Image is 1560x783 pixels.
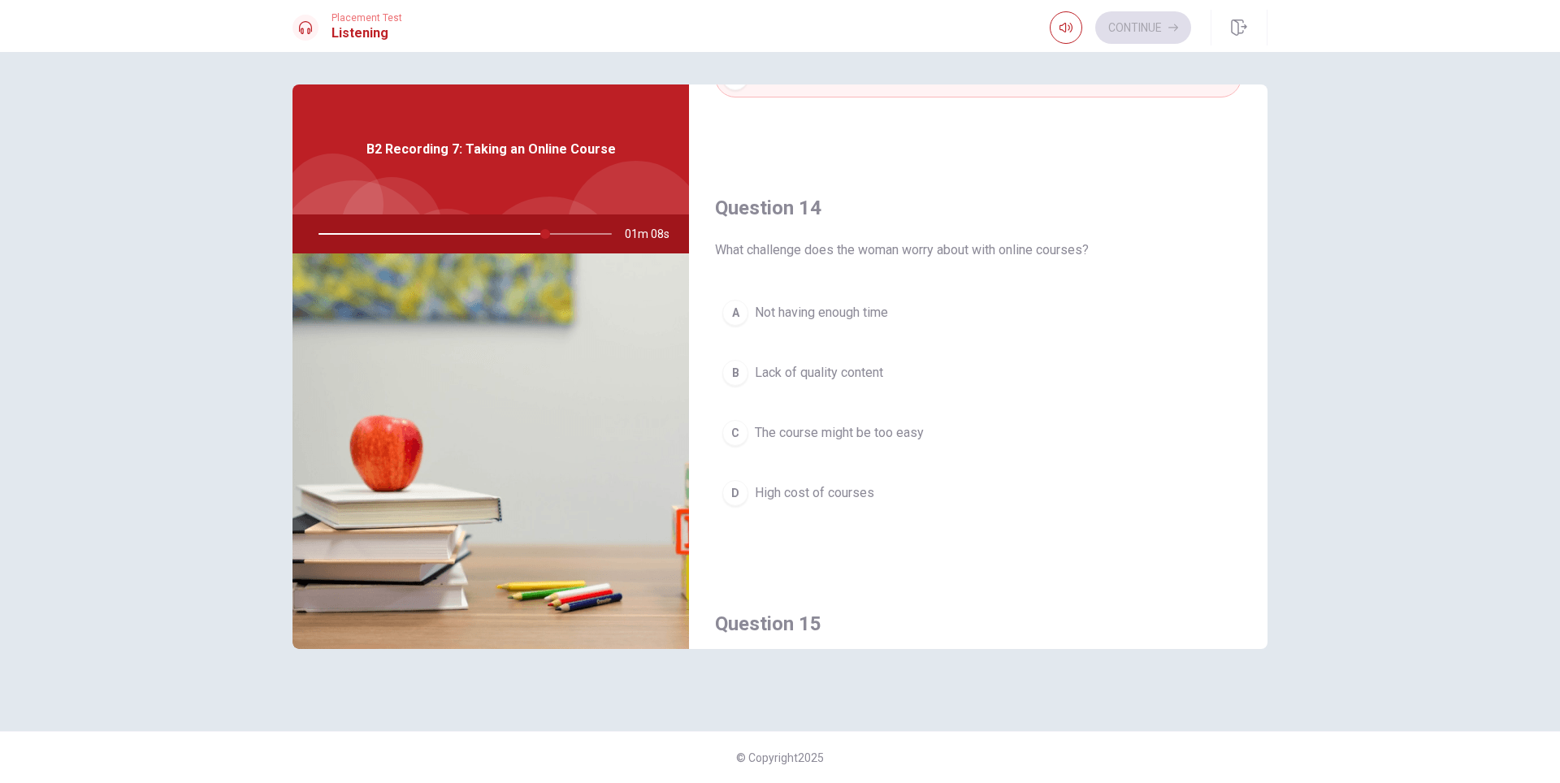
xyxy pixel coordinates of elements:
button: ANot having enough time [715,292,1241,333]
div: B [722,360,748,386]
span: What challenge does the woman worry about with online courses? [715,240,1241,260]
h1: Listening [331,24,402,43]
h4: Question 14 [715,195,1241,221]
span: The course might be too easy [755,423,924,443]
img: B2 Recording 7: Taking an Online Course [292,253,689,649]
span: 01m 08s [625,214,682,253]
span: Placement Test [331,12,402,24]
span: High cost of courses [755,483,874,503]
span: Lack of quality content [755,363,883,383]
div: D [722,480,748,506]
button: CThe course might be too easy [715,413,1241,453]
button: DHigh cost of courses [715,473,1241,513]
button: BLack of quality content [715,353,1241,393]
h4: Question 15 [715,611,1241,637]
div: C [722,420,748,446]
span: Not having enough time [755,303,888,322]
span: © Copyright 2025 [736,751,824,764]
span: B2 Recording 7: Taking an Online Course [366,140,616,159]
div: A [722,300,748,326]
